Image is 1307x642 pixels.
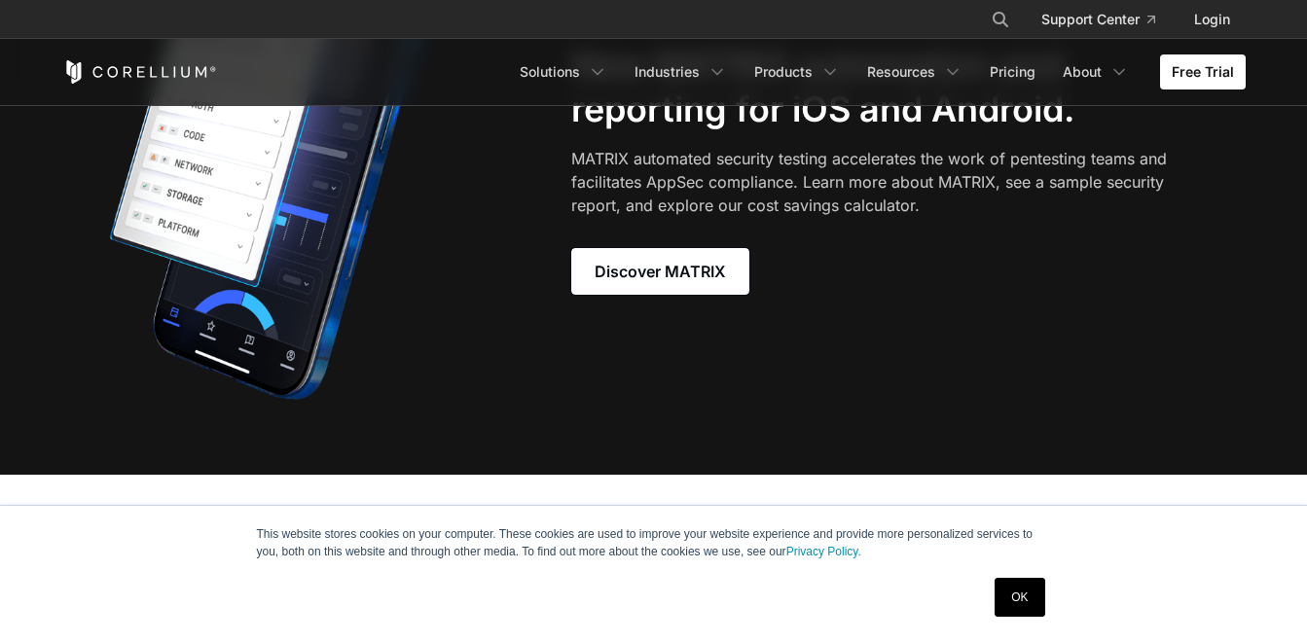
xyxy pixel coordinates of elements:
[1160,54,1246,89] a: Free Trial
[623,54,739,89] a: Industries
[571,248,749,295] a: Discover MATRIX
[855,54,974,89] a: Resources
[595,260,726,283] span: Discover MATRIX
[508,54,1246,89] div: Navigation Menu
[508,54,619,89] a: Solutions
[786,545,861,558] a: Privacy Policy.
[571,147,1172,217] p: MATRIX automated security testing accelerates the work of pentesting teams and facilitates AppSec...
[967,2,1246,37] div: Navigation Menu
[257,525,1051,560] p: This website stores cookies on your computer. These cookies are used to improve your website expe...
[62,60,217,84] a: Corellium Home
[995,578,1044,617] a: OK
[1179,2,1246,37] a: Login
[743,54,852,89] a: Products
[978,54,1047,89] a: Pricing
[1051,54,1141,89] a: About
[983,2,1018,37] button: Search
[1026,2,1171,37] a: Support Center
